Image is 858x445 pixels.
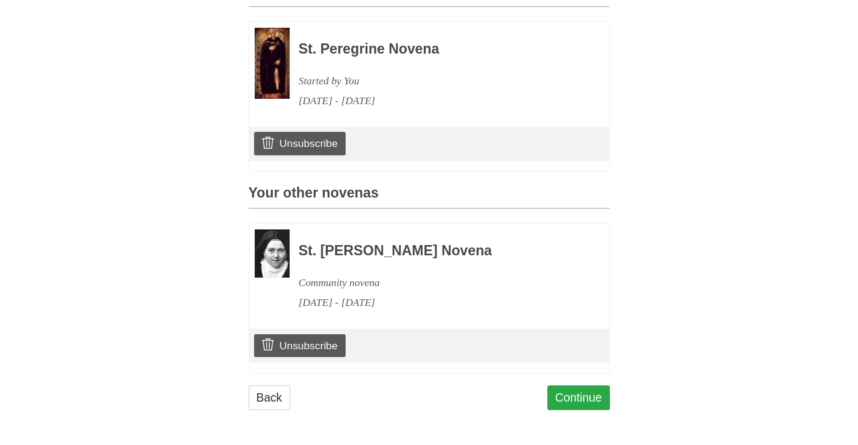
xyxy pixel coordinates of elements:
[249,385,290,410] a: Back
[254,334,345,357] a: Unsubscribe
[255,229,290,278] img: Novena image
[299,273,577,293] div: Community novena
[249,185,610,209] h3: Your other novenas
[547,385,610,410] a: Continue
[299,42,577,57] h3: St. Peregrine Novena
[299,243,577,259] h3: St. [PERSON_NAME] Novena
[299,71,577,91] div: Started by You
[255,28,290,99] img: Novena image
[299,293,577,313] div: [DATE] - [DATE]
[299,91,577,111] div: [DATE] - [DATE]
[254,132,345,155] a: Unsubscribe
